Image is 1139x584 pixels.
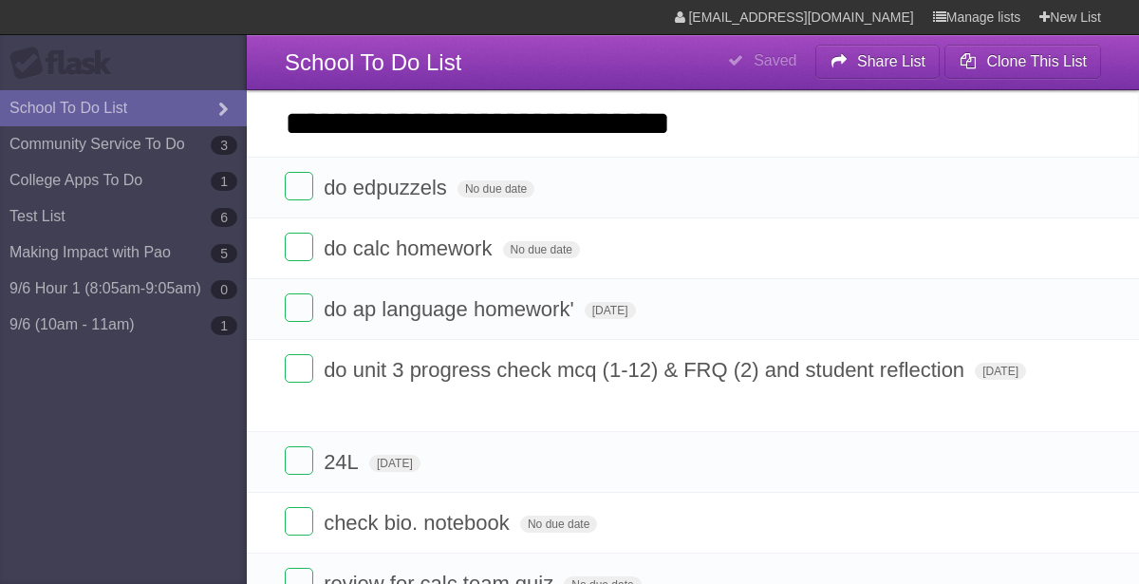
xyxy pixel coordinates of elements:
label: Done [285,293,313,322]
b: 0 [211,280,237,299]
span: No due date [520,516,597,533]
b: Saved [754,52,796,68]
span: do calc homework [324,236,496,260]
label: Done [285,507,313,536]
b: 3 [211,136,237,155]
span: do unit 3 progress check mcq (1-12) & FRQ (2) and student reflection [324,358,969,382]
span: 24L [324,450,364,474]
button: Share List [815,45,941,79]
b: Share List [857,53,925,69]
b: 6 [211,208,237,227]
span: No due date [457,180,534,198]
span: [DATE] [585,302,636,319]
span: do ap language homework' [324,297,579,321]
b: 5 [211,244,237,263]
b: Clone This List [986,53,1087,69]
span: do edpuzzels [324,176,452,199]
label: Done [285,354,313,383]
div: Flask [9,47,123,81]
b: 1 [211,316,237,335]
label: Done [285,172,313,200]
span: No due date [503,241,580,258]
span: [DATE] [369,455,420,472]
button: Clone This List [944,45,1101,79]
span: check bio. notebook [324,511,514,535]
label: Done [285,446,313,475]
b: 1 [211,172,237,191]
span: [DATE] [975,363,1026,380]
span: School To Do List [285,49,461,75]
label: Done [285,233,313,261]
